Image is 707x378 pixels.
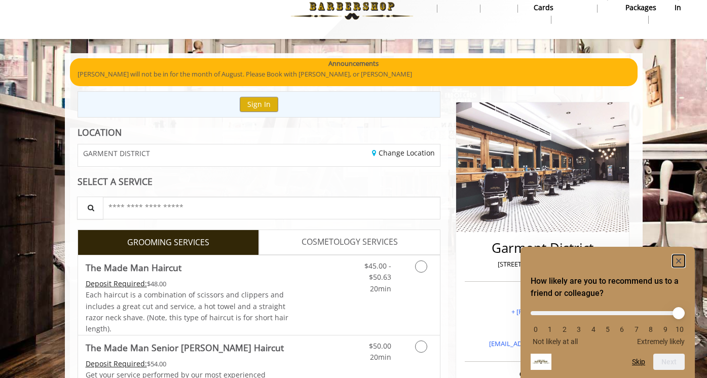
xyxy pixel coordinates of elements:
span: GROOMING SERVICES [127,236,209,249]
span: Extremely likely [637,337,685,346]
a: Change Location [372,148,435,158]
button: Next question [653,354,685,370]
div: SELECT A SERVICE [78,177,441,186]
h3: Opening Hours [465,370,620,377]
span: 20min [370,284,391,293]
button: Skip [632,358,645,366]
div: $54.00 [86,358,289,369]
b: The Made Man Haircut [86,260,181,275]
li: 6 [617,325,627,333]
li: 8 [646,325,656,333]
li: 3 [574,325,584,333]
li: 2 [560,325,570,333]
span: This service needs some Advance to be paid before we block your appointment [86,279,147,288]
span: Not likely at all [533,337,578,346]
li: 10 [675,325,685,333]
b: Announcements [328,58,379,69]
h2: Garment District [467,241,618,255]
span: This service needs some Advance to be paid before we block your appointment [86,359,147,368]
h3: Email [467,324,618,331]
li: 1 [545,325,555,333]
p: [STREET_ADDRESS][US_STATE] [467,259,618,270]
li: 5 [603,325,613,333]
li: 0 [531,325,541,333]
li: 4 [588,325,599,333]
span: 20min [370,352,391,362]
span: GARMENT DISTRICT [83,149,150,157]
li: 7 [631,325,642,333]
button: Sign In [240,97,278,111]
button: Hide survey [673,255,685,267]
span: $50.00 [369,341,391,351]
li: 9 [660,325,671,333]
p: [PERSON_NAME] will not be in for the month of August. Please Book with [PERSON_NAME], or [PERSON_... [78,69,630,80]
a: [EMAIL_ADDRESS][DOMAIN_NAME] [489,339,596,348]
b: LOCATION [78,126,122,138]
button: Service Search [77,197,103,219]
a: + [PHONE_NUMBER] [511,307,574,316]
div: How likely are you to recommend us to a friend or colleague? Select an option from 0 to 10, with ... [531,255,685,370]
div: $48.00 [86,278,289,289]
div: How likely are you to recommend us to a friend or colleague? Select an option from 0 to 10, with ... [531,304,685,346]
h3: Phone [467,296,618,303]
span: $45.00 - $50.63 [364,261,391,282]
b: The Made Man Senior [PERSON_NAME] Haircut [86,341,284,355]
span: COSMETOLOGY SERVICES [302,236,398,249]
h2: How likely are you to recommend us to a friend or colleague? Select an option from 0 to 10, with ... [531,275,685,299]
span: Each haircut is a combination of scissors and clippers and includes a great cut and service, a ho... [86,290,288,333]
